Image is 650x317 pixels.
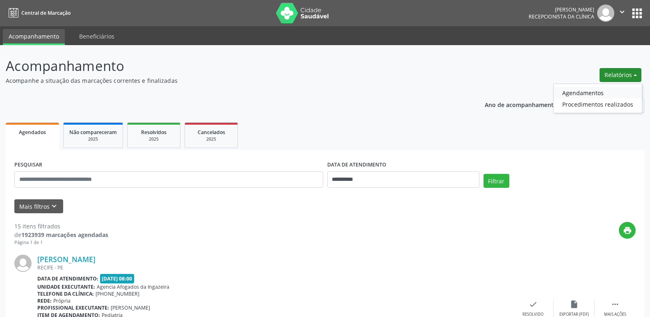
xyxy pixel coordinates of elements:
div: 2025 [133,136,174,142]
button: Relatórios [600,68,641,82]
p: Ano de acompanhamento [485,99,557,109]
a: Central de Marcação [6,6,71,20]
a: [PERSON_NAME] [37,255,96,264]
span: [PHONE_NUMBER] [96,290,139,297]
b: Telefone da clínica: [37,290,94,297]
a: Beneficiários [73,29,120,43]
strong: 1923939 marcações agendadas [21,231,108,239]
div: de [14,230,108,239]
div: 2025 [69,136,117,142]
a: Procedimentos realizados [554,98,642,110]
div: 2025 [191,136,232,142]
a: Acompanhamento [3,29,65,45]
span: Recepcionista da clínica [529,13,594,20]
b: Rede: [37,297,52,304]
button:  [614,5,630,22]
button: Mais filtroskeyboard_arrow_down [14,199,63,214]
i: check [529,300,538,309]
label: PESQUISAR [14,159,42,171]
span: [PERSON_NAME] [111,304,150,311]
img: img [597,5,614,22]
span: Não compareceram [69,129,117,136]
span: Central de Marcação [21,9,71,16]
label: DATA DE ATENDIMENTO [327,159,386,171]
img: img [14,255,32,272]
i:  [611,300,620,309]
a: Agendamentos [554,87,642,98]
button: apps [630,6,644,21]
span: Agencia Afogados da Ingazeira [97,283,169,290]
div: Página 1 de 1 [14,239,108,246]
span: Própria [53,297,71,304]
div: [PERSON_NAME] [529,6,594,13]
span: Resolvidos [141,129,166,136]
i:  [618,7,627,16]
i: keyboard_arrow_down [50,202,59,211]
i: insert_drive_file [570,300,579,309]
span: [DATE] 08:00 [100,274,135,283]
div: 15 itens filtrados [14,222,108,230]
span: Agendados [19,129,46,136]
b: Data de atendimento: [37,275,98,282]
div: RECIFE - PE [37,264,513,271]
i: print [623,226,632,235]
p: Acompanhamento [6,56,453,76]
b: Profissional executante: [37,304,109,311]
span: Cancelados [198,129,225,136]
b: Unidade executante: [37,283,95,290]
ul: Relatórios [553,84,642,113]
p: Acompanhe a situação das marcações correntes e finalizadas [6,76,453,85]
button: print [619,222,636,239]
button: Filtrar [484,174,509,188]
